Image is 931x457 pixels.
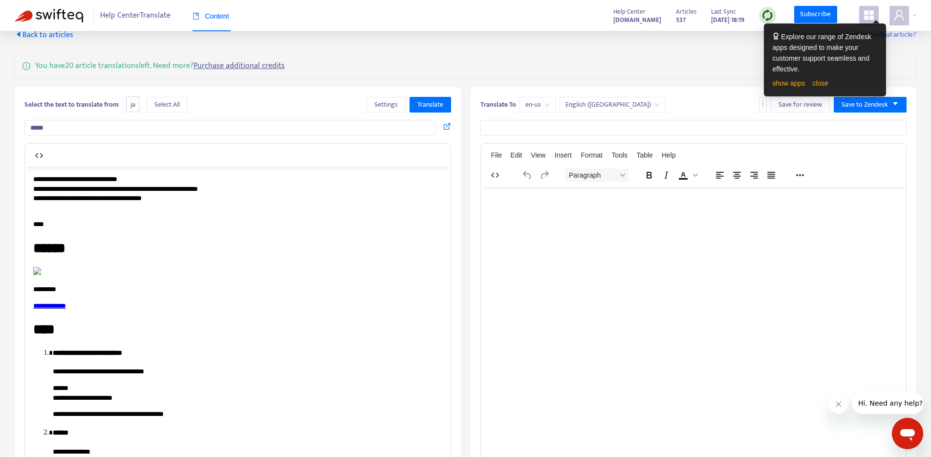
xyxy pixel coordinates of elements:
iframe: メッセージングウィンドウを開くボタン [892,418,923,449]
p: You have 20 article translations left. Need more? [35,60,285,72]
span: Help [662,151,676,159]
button: more [759,97,767,113]
a: [DOMAIN_NAME] [613,14,661,25]
button: Redo [536,168,553,182]
img: Swifteq [15,9,83,23]
a: Purchase additional credits [194,59,285,72]
span: more [759,100,766,107]
span: appstore [863,9,875,21]
button: Save for review [771,97,830,113]
button: Select All [147,97,188,113]
span: Paragraph [569,171,617,179]
span: English (USA) [565,97,660,112]
img: sync.dc5367851b00ba804db3.png [761,9,774,22]
span: info-circle [22,60,30,70]
span: Back to articles [15,28,73,42]
span: Tools [611,151,628,159]
button: Italic [658,168,674,182]
span: Help Center [613,6,646,17]
span: Table [636,151,652,159]
span: caret-down [892,100,899,107]
a: Subscribe [794,6,837,23]
span: Format [581,151,603,159]
span: ja [126,96,139,113]
span: View [531,151,545,159]
strong: 537 [676,15,686,25]
strong: [DATE] 18:19 [711,15,744,25]
button: Translate [410,97,451,113]
iframe: 会社からのメッセージ [852,392,923,414]
iframe: メッセージを閉じる [829,394,848,414]
span: user [893,9,905,21]
button: Align right [746,168,762,182]
img: 4798659579294 [27,297,35,304]
span: caret-left [15,30,22,38]
span: book [193,13,199,20]
span: Content [193,12,229,20]
a: close [812,79,828,87]
button: Align left [712,168,728,182]
span: Articles [676,6,696,17]
button: Block Paragraph [565,168,628,182]
button: Align center [729,168,745,182]
span: Select All [154,99,180,110]
button: Undo [519,168,536,182]
span: Translate [417,99,443,110]
b: Select the text to translate from [24,99,119,110]
button: Justify [763,168,779,182]
button: Save to Zendeskcaret-down [834,97,907,113]
span: Insert [555,151,572,159]
div: Explore our range of Zendesk apps designed to make your customer support seamless and effective. [773,31,877,74]
span: Save to Zendesk [842,99,888,110]
span: File [491,151,502,159]
span: Settings [374,99,398,110]
div: Text color Black [675,168,699,182]
button: Reveal or hide additional toolbar items [792,168,808,182]
b: Translate To [480,99,516,110]
span: Edit [510,151,522,159]
button: Settings [367,97,406,113]
strong: [DOMAIN_NAME] [613,15,661,25]
span: Help Center Translate [100,6,171,25]
span: Last Sync [711,6,736,17]
button: Bold [641,168,657,182]
span: Save for review [779,99,822,110]
a: show apps [773,79,805,87]
img: 4798616737182 [8,100,16,108]
span: en-us [525,97,550,112]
